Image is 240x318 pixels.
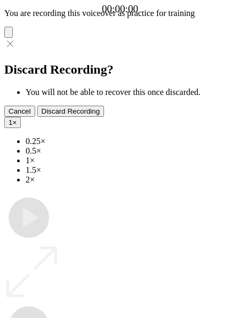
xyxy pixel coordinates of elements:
button: Discard Recording [37,106,105,117]
li: 0.5× [26,146,236,156]
li: 1× [26,156,236,165]
li: 2× [26,175,236,185]
button: 1× [4,117,21,128]
a: 00:00:00 [102,3,138,15]
li: You will not be able to recover this once discarded. [26,88,236,97]
p: You are recording this voiceover as practice for training [4,9,236,18]
li: 0.25× [26,137,236,146]
button: Cancel [4,106,35,117]
li: 1.5× [26,165,236,175]
h2: Discard Recording? [4,62,236,77]
span: 1 [9,118,12,126]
